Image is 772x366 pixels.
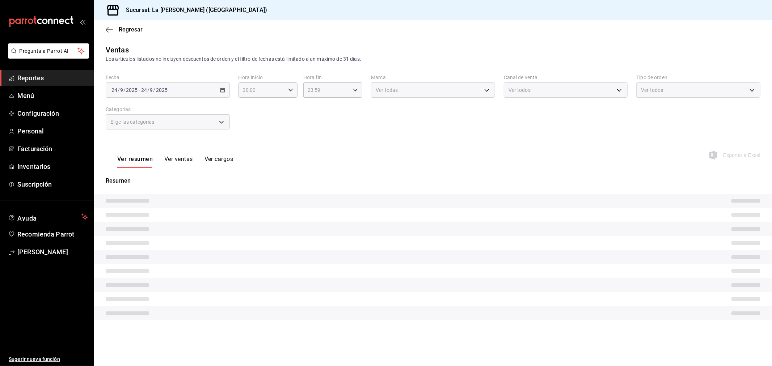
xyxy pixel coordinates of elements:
[153,87,156,93] span: /
[17,229,88,239] span: Recomienda Parrot
[164,156,193,168] button: Ver ventas
[120,6,267,14] h3: Sucursal: La [PERSON_NAME] ([GEOGRAPHIC_DATA])
[123,87,126,93] span: /
[17,91,88,101] span: Menú
[80,19,85,25] button: open_drawer_menu
[106,55,760,63] div: Los artículos listados no incluyen descuentos de orden y el filtro de fechas está limitado a un m...
[126,87,138,93] input: ----
[509,86,531,94] span: Ver todos
[504,75,628,80] label: Canal de venta
[303,75,362,80] label: Hora fin
[636,75,760,80] label: Tipo de orden
[106,75,230,80] label: Fecha
[111,87,118,93] input: --
[141,87,147,93] input: --
[147,87,149,93] span: /
[9,356,88,363] span: Sugerir nueva función
[17,179,88,189] span: Suscripción
[156,87,168,93] input: ----
[119,26,143,33] span: Regresar
[110,118,155,125] span: Elige las categorías
[17,247,88,257] span: [PERSON_NAME]
[5,52,89,60] a: Pregunta a Parrot AI
[117,156,153,168] button: Ver resumen
[106,26,143,33] button: Regresar
[150,87,153,93] input: --
[17,73,88,83] span: Reportes
[106,107,230,112] label: Categorías
[641,86,663,94] span: Ver todos
[120,87,123,93] input: --
[17,162,88,171] span: Inventarios
[118,87,120,93] span: /
[106,44,129,55] div: Ventas
[239,75,298,80] label: Hora inicio
[17,126,88,136] span: Personal
[117,156,233,168] div: navigation tabs
[20,47,78,55] span: Pregunta a Parrot AI
[17,108,88,118] span: Configuración
[204,156,233,168] button: Ver cargos
[8,43,89,59] button: Pregunta a Parrot AI
[17,144,88,154] span: Facturación
[139,87,140,93] span: -
[376,86,398,94] span: Ver todas
[106,176,760,185] p: Resumen
[371,75,495,80] label: Marca
[17,213,79,221] span: Ayuda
